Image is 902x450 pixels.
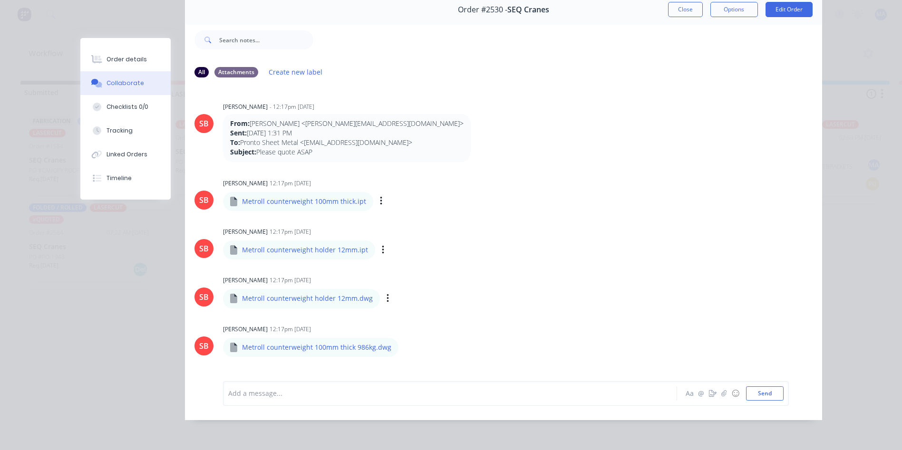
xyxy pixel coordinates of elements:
[107,174,132,182] div: Timeline
[199,291,209,303] div: SB
[223,228,268,236] div: [PERSON_NAME]
[107,55,147,64] div: Order details
[80,119,171,143] button: Tracking
[80,48,171,71] button: Order details
[766,2,813,17] button: Edit Order
[270,276,311,285] div: 12:17pm [DATE]
[199,340,209,352] div: SB
[507,5,549,14] span: SEQ Cranes
[80,95,171,119] button: Checklists 0/0
[458,5,507,14] span: Order #2530 -
[219,30,313,49] input: Search notes...
[230,119,250,128] strong: From:
[199,118,209,129] div: SB
[107,79,144,87] div: Collaborate
[242,197,366,206] p: Metroll counterweight 100mm thick.ipt
[746,386,784,401] button: Send
[214,67,258,77] div: Attachments
[223,103,268,111] div: [PERSON_NAME]
[107,126,133,135] div: Tracking
[684,388,696,399] button: Aa
[230,119,464,157] p: [PERSON_NAME] <[PERSON_NAME][EMAIL_ADDRESS][DOMAIN_NAME]> [DATE] 1:31 PM Pronto Sheet Metal <[EMA...
[710,2,758,17] button: Options
[668,2,703,17] button: Close
[194,67,209,77] div: All
[80,143,171,166] button: Linked Orders
[223,325,268,334] div: [PERSON_NAME]
[264,66,328,78] button: Create new label
[80,71,171,95] button: Collaborate
[230,147,256,156] strong: Subject:
[270,325,311,334] div: 12:17pm [DATE]
[80,166,171,190] button: Timeline
[199,194,209,206] div: SB
[270,179,311,188] div: 12:17pm [DATE]
[270,228,311,236] div: 12:17pm [DATE]
[230,138,240,147] strong: To:
[696,388,707,399] button: @
[223,276,268,285] div: [PERSON_NAME]
[242,343,391,352] p: Metroll counterweight 100mm thick 986kg.dwg
[230,128,247,137] strong: Sent:
[242,294,373,303] p: Metroll counterweight holder 12mm.dwg
[242,245,368,255] p: Metroll counterweight holder 12mm.ipt
[107,103,148,111] div: Checklists 0/0
[107,150,147,159] div: Linked Orders
[223,179,268,188] div: [PERSON_NAME]
[730,388,741,399] button: ☺
[199,243,209,254] div: SB
[270,103,314,111] div: - 12:17pm [DATE]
